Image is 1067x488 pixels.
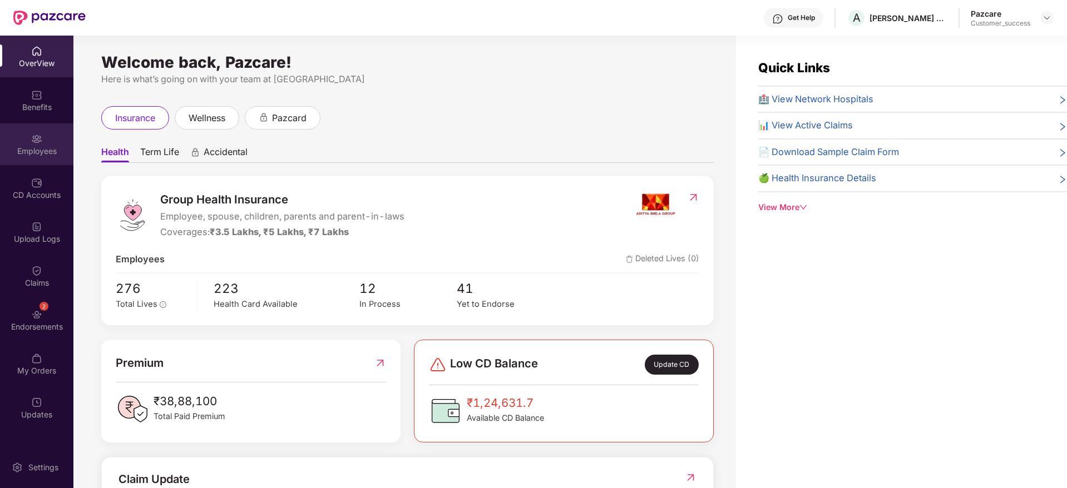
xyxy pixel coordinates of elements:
span: 12 [359,278,457,298]
div: 2 [39,302,48,311]
div: Yet to Endorse [457,298,554,311]
span: 41 [457,278,554,298]
span: down [799,203,807,211]
span: Employee, spouse, children, parents and parent-in-laws [160,210,404,224]
span: ₹1,24,631.7 [467,394,544,412]
img: svg+xml;base64,PHN2ZyBpZD0iQmVuZWZpdHMiIHhtbG5zPSJodHRwOi8vd3d3LnczLm9yZy8yMDAwL3N2ZyIgd2lkdGg9Ij... [31,89,42,101]
img: svg+xml;base64,PHN2ZyBpZD0iU2V0dGluZy0yMHgyMCIgeG1sbnM9Imh0dHA6Ly93d3cudzMub3JnLzIwMDAvc3ZnIiB3aW... [12,462,23,473]
span: Available CD Balance [467,412,544,424]
img: svg+xml;base64,PHN2ZyBpZD0iSGVscC0zMngzMiIgeG1sbnM9Imh0dHA6Ly93d3cudzMub3JnLzIwMDAvc3ZnIiB3aWR0aD... [772,13,783,24]
span: 276 [116,278,189,298]
span: Health [101,146,129,162]
span: 223 [214,278,359,298]
div: Here is what’s going on with your team at [GEOGRAPHIC_DATA] [101,72,714,86]
span: Employees [116,252,165,267]
div: Customer_success [971,19,1030,28]
img: insurerIcon [635,191,676,218]
span: 🏥 View Network Hospitals [758,92,873,107]
img: svg+xml;base64,PHN2ZyBpZD0iVXBsb2FkX0xvZ3MiIGRhdGEtbmFtZT0iVXBsb2FkIExvZ3MiIHhtbG5zPSJodHRwOi8vd3... [31,221,42,232]
span: right [1058,147,1067,160]
img: svg+xml;base64,PHN2ZyBpZD0iTXlfT3JkZXJzIiBkYXRhLW5hbWU9Ik15IE9yZGVycyIgeG1sbnM9Imh0dHA6Ly93d3cudz... [31,353,42,364]
div: Settings [25,462,62,473]
div: animation [259,112,269,122]
img: RedirectIcon [374,354,386,372]
span: right [1058,94,1067,107]
span: 📊 View Active Claims [758,118,853,133]
span: Total Lives [116,299,157,309]
img: PaidPremiumIcon [116,392,149,426]
span: Quick Links [758,60,830,75]
img: RedirectIcon [688,192,699,203]
div: Coverages: [160,225,404,240]
img: svg+xml;base64,PHN2ZyBpZD0iQ0RfQWNjb3VudHMiIGRhdGEtbmFtZT0iQ0QgQWNjb3VudHMiIHhtbG5zPSJodHRwOi8vd3... [31,177,42,188]
img: svg+xml;base64,PHN2ZyBpZD0iRHJvcGRvd24tMzJ4MzIiIHhtbG5zPSJodHRwOi8vd3d3LnczLm9yZy8yMDAwL3N2ZyIgd2... [1043,13,1051,22]
img: svg+xml;base64,PHN2ZyBpZD0iRW5kb3JzZW1lbnRzIiB4bWxucz0iaHR0cDovL3d3dy53My5vcmcvMjAwMC9zdmciIHdpZH... [31,309,42,320]
span: 🍏 Health Insurance Details [758,171,876,186]
span: ₹3.5 Lakhs, ₹5 Lakhs, ₹7 Lakhs [210,226,349,237]
span: right [1058,173,1067,186]
span: wellness [189,111,225,125]
span: A [853,11,861,24]
span: 📄 Download Sample Claim Form [758,145,899,160]
span: info-circle [160,301,166,308]
img: New Pazcare Logo [13,11,86,25]
span: Accidental [204,146,248,162]
div: Welcome back, Pazcare! [101,58,714,67]
div: View More [758,201,1067,213]
img: svg+xml;base64,PHN2ZyBpZD0iQ2xhaW0iIHhtbG5zPSJodHRwOi8vd3d3LnczLm9yZy8yMDAwL3N2ZyIgd2lkdGg9IjIwIi... [31,265,42,276]
span: right [1058,121,1067,133]
span: Deleted Lives (0) [626,252,699,267]
img: svg+xml;base64,PHN2ZyBpZD0iVXBkYXRlZCIgeG1sbnM9Imh0dHA6Ly93d3cudzMub3JnLzIwMDAvc3ZnIiB3aWR0aD0iMj... [31,397,42,408]
img: svg+xml;base64,PHN2ZyBpZD0iRW1wbG95ZWVzIiB4bWxucz0iaHR0cDovL3d3dy53My5vcmcvMjAwMC9zdmciIHdpZHRoPS... [31,133,42,145]
img: svg+xml;base64,PHN2ZyBpZD0iRGFuZ2VyLTMyeDMyIiB4bWxucz0iaHR0cDovL3d3dy53My5vcmcvMjAwMC9zdmciIHdpZH... [429,356,447,374]
img: logo [116,198,149,232]
img: CDBalanceIcon [429,394,462,427]
span: Total Paid Premium [154,410,225,422]
span: pazcard [272,111,307,125]
span: insurance [115,111,155,125]
div: Pazcare [971,8,1030,19]
div: Claim Update [118,471,190,488]
div: In Process [359,298,457,311]
span: Term Life [140,146,179,162]
div: animation [190,147,200,157]
div: Update CD [645,355,699,375]
img: svg+xml;base64,PHN2ZyBpZD0iSG9tZSIgeG1sbnM9Imh0dHA6Ly93d3cudzMub3JnLzIwMDAvc3ZnIiB3aWR0aD0iMjAiIG... [31,46,42,57]
div: Health Card Available [214,298,359,311]
span: Low CD Balance [450,355,538,375]
div: [PERSON_NAME] STERILE SOLUTIONS PRIVATE LIMITED [870,13,947,23]
span: Premium [116,354,164,372]
div: Get Help [788,13,815,22]
img: deleteIcon [626,256,633,263]
img: RedirectIcon [685,472,696,483]
span: Group Health Insurance [160,191,404,208]
span: ₹38,88,100 [154,392,225,410]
